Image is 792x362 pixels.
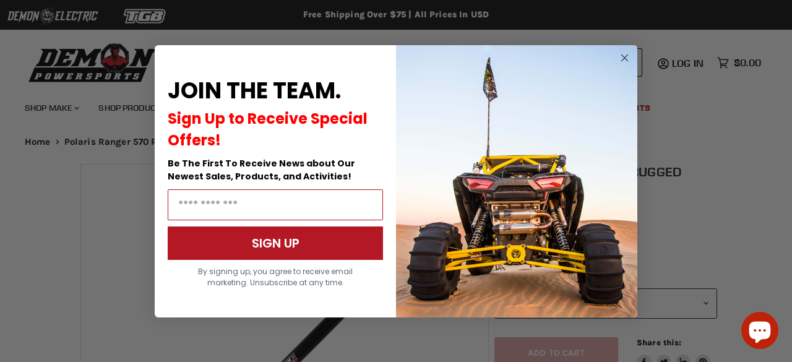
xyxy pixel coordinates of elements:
img: a9095488-b6e7-41ba-879d-588abfab540b.jpeg [396,45,637,317]
span: Sign Up to Receive Special Offers! [168,108,368,150]
button: Close dialog [617,50,632,66]
input: Email Address [168,189,383,220]
inbox-online-store-chat: Shopify online store chat [738,312,782,352]
span: Be The First To Receive News about Our Newest Sales, Products, and Activities! [168,157,355,183]
span: By signing up, you agree to receive email marketing. Unsubscribe at any time. [198,266,353,288]
span: JOIN THE TEAM. [168,75,341,106]
button: SIGN UP [168,226,383,260]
